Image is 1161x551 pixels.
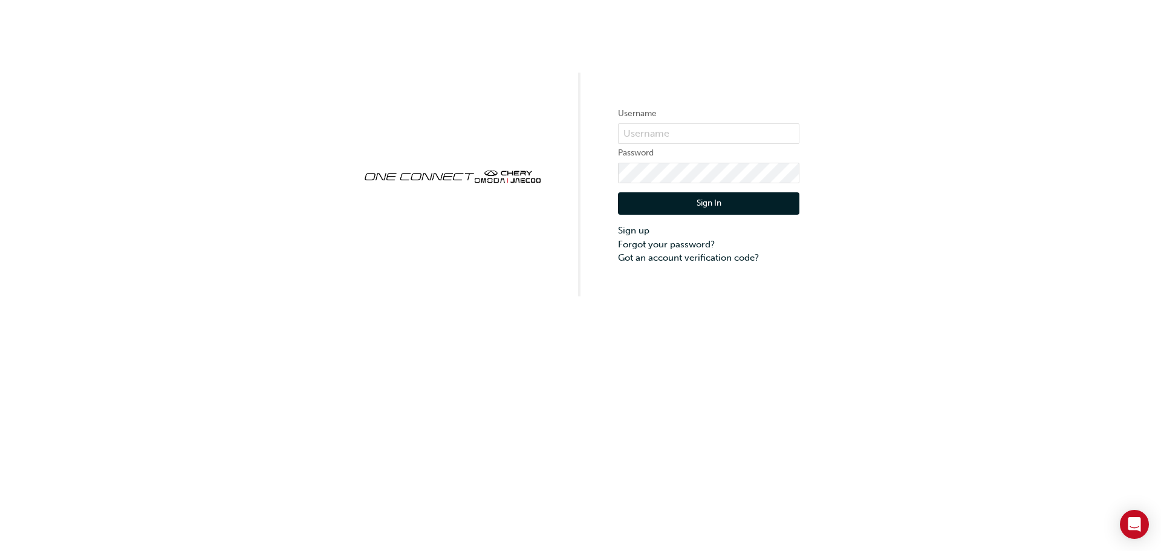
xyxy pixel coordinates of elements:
a: Forgot your password? [618,238,799,252]
a: Sign up [618,224,799,238]
div: Open Intercom Messenger [1120,510,1149,539]
a: Got an account verification code? [618,251,799,265]
label: Password [618,146,799,160]
label: Username [618,106,799,121]
img: oneconnect [362,160,543,191]
button: Sign In [618,192,799,215]
input: Username [618,123,799,144]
